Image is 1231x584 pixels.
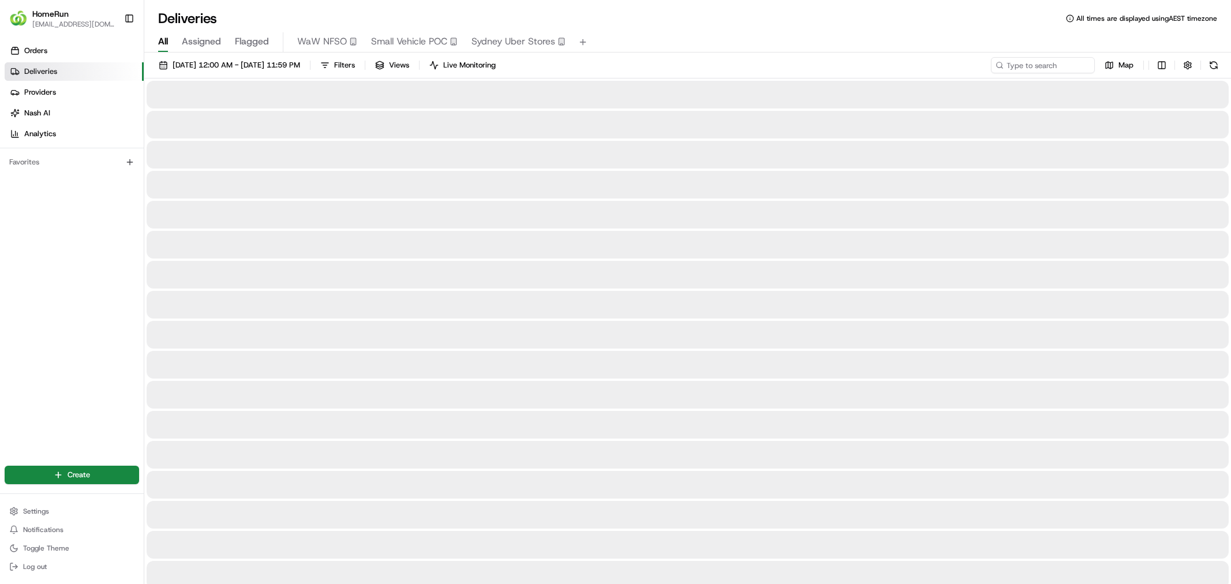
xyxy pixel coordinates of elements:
[23,544,69,553] span: Toggle Theme
[32,8,69,20] button: HomeRun
[5,466,139,484] button: Create
[158,35,168,48] span: All
[23,562,47,571] span: Log out
[1118,60,1133,70] span: Map
[443,60,496,70] span: Live Monitoring
[24,66,57,77] span: Deliveries
[23,507,49,516] span: Settings
[9,9,28,28] img: HomeRun
[24,108,50,118] span: Nash AI
[424,57,501,73] button: Live Monitoring
[991,57,1095,73] input: Type to search
[24,46,47,56] span: Orders
[32,20,115,29] button: [EMAIL_ADDRESS][DOMAIN_NAME]
[5,503,139,519] button: Settings
[5,42,144,60] a: Orders
[173,60,300,70] span: [DATE] 12:00 AM - [DATE] 11:59 PM
[154,57,305,73] button: [DATE] 12:00 AM - [DATE] 11:59 PM
[370,57,414,73] button: Views
[23,525,63,534] span: Notifications
[297,35,347,48] span: WaW NFSO
[5,559,139,575] button: Log out
[5,83,144,102] a: Providers
[1099,57,1139,73] button: Map
[5,153,139,171] div: Favorites
[158,9,217,28] h1: Deliveries
[389,60,409,70] span: Views
[1206,57,1222,73] button: Refresh
[5,5,119,32] button: HomeRunHomeRun[EMAIL_ADDRESS][DOMAIN_NAME]
[5,540,139,556] button: Toggle Theme
[5,522,139,538] button: Notifications
[24,87,56,98] span: Providers
[182,35,221,48] span: Assigned
[5,125,144,143] a: Analytics
[1076,14,1217,23] span: All times are displayed using AEST timezone
[235,35,269,48] span: Flagged
[24,129,56,139] span: Analytics
[5,104,144,122] a: Nash AI
[334,60,355,70] span: Filters
[5,62,144,81] a: Deliveries
[315,57,360,73] button: Filters
[68,470,90,480] span: Create
[472,35,555,48] span: Sydney Uber Stores
[371,35,447,48] span: Small Vehicle POC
